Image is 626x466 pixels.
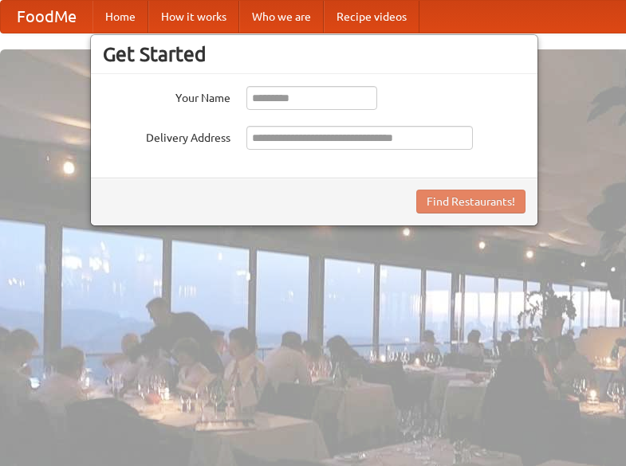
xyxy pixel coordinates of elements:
[416,190,526,213] button: Find Restaurants!
[103,126,230,146] label: Delivery Address
[93,1,148,33] a: Home
[103,86,230,106] label: Your Name
[324,1,419,33] a: Recipe videos
[239,1,324,33] a: Who we are
[103,42,526,66] h3: Get Started
[148,1,239,33] a: How it works
[1,1,93,33] a: FoodMe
